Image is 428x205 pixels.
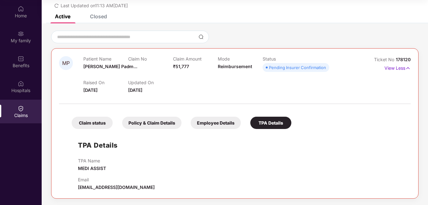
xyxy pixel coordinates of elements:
[250,117,291,129] div: TPA Details
[122,117,181,129] div: Policy & Claim Details
[199,34,204,39] img: svg+xml;base64,PHN2ZyBpZD0iU2VhcmNoLTMyeDMyIiB4bWxucz0iaHR0cDovL3d3dy53My5vcmcvMjAwMC9zdmciIHdpZH...
[78,140,118,150] h1: TPA Details
[62,61,70,66] span: MP
[18,80,24,87] img: svg+xml;base64,PHN2ZyBpZD0iSG9zcGl0YWxzIiB4bWxucz0iaHR0cDovL3d3dy53My5vcmcvMjAwMC9zdmciIHdpZHRoPS...
[55,13,70,20] div: Active
[78,177,155,182] p: Email
[18,6,24,12] img: svg+xml;base64,PHN2ZyBpZD0iSG9tZSIgeG1sbnM9Imh0dHA6Ly93d3cudzMub3JnLzIwMDAvc3ZnIiB3aWR0aD0iMjAiIG...
[83,80,128,85] p: Raised On
[374,57,396,62] span: Ticket No
[54,3,59,8] span: redo
[263,56,307,61] p: Status
[83,56,128,61] p: Patient Name
[405,65,411,72] img: svg+xml;base64,PHN2ZyB4bWxucz0iaHR0cDovL3d3dy53My5vcmcvMjAwMC9zdmciIHdpZHRoPSIxNyIgaGVpZ2h0PSIxNy...
[72,117,113,129] div: Claim status
[173,56,218,61] p: Claim Amount
[128,64,130,69] span: -
[218,64,252,69] span: Reimbursement
[18,56,24,62] img: svg+xml;base64,PHN2ZyBpZD0iQmVuZWZpdHMiIHhtbG5zPSJodHRwOi8vd3d3LnczLm9yZy8yMDAwL3N2ZyIgd2lkdGg9Ij...
[78,184,155,190] span: [EMAIL_ADDRESS][DOMAIN_NAME]
[173,64,189,69] span: ₹51,777
[396,57,411,62] span: 178120
[90,13,107,20] div: Closed
[128,87,142,93] span: [DATE]
[78,166,106,171] span: MEDI ASSIST
[128,56,173,61] p: Claim No
[18,105,24,112] img: svg+xml;base64,PHN2ZyBpZD0iQ2xhaW0iIHhtbG5zPSJodHRwOi8vd3d3LnczLm9yZy8yMDAwL3N2ZyIgd2lkdGg9IjIwIi...
[18,31,24,37] img: svg+xml;base64,PHN2ZyB3aWR0aD0iMjAiIGhlaWdodD0iMjAiIHZpZXdCb3g9IjAgMCAyMCAyMCIgZmlsbD0ibm9uZSIgeG...
[128,80,173,85] p: Updated On
[61,3,128,8] span: Last Updated on 11:13 AM[DATE]
[384,63,411,72] p: View Less
[269,64,326,71] div: Pending Insurer Confirmation
[78,158,106,163] p: TPA Name
[83,64,137,69] span: [PERSON_NAME] Padm...
[191,117,241,129] div: Employee Details
[83,87,98,93] span: [DATE]
[218,56,263,61] p: Mode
